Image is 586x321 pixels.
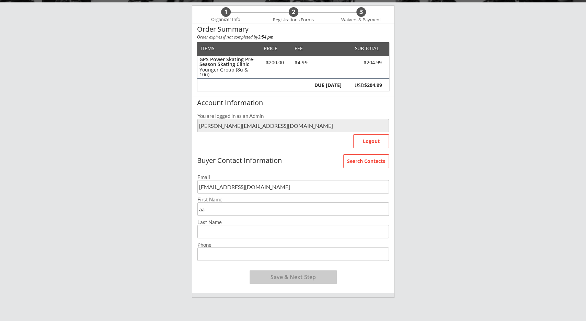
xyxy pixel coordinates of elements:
div: Phone [197,242,389,247]
div: $200.00 [261,60,290,65]
div: ITEMS [200,46,225,51]
div: 3 [356,8,366,16]
strong: $204.99 [364,82,382,88]
div: Last Name [197,220,389,225]
div: First Name [197,197,389,202]
div: 1 [221,8,231,16]
div: PRICE [261,46,281,51]
div: You are logged in as an Admin [197,113,389,119]
div: Younger Group (8u & 10u) [199,67,257,77]
div: 2 [289,8,298,16]
div: Buyer Contact Information [197,157,389,164]
div: DUE [DATE] [313,83,341,88]
button: Search Contacts [343,154,389,168]
div: Account Information [197,99,389,107]
div: USD [345,83,382,88]
div: Order expires if not completed by [197,35,389,39]
div: GPS Power Skating Pre-Season Skating Clinic [199,57,257,67]
div: $204.99 [343,60,382,65]
div: Registrations Forms [270,17,317,23]
div: Email [197,175,389,180]
div: Waivers & Payment [337,17,385,23]
button: Logout [353,134,389,148]
div: Organizer Info [207,17,245,22]
button: Save & Next Step [250,270,337,284]
div: $4.99 [290,60,313,65]
div: Order Summary [197,25,389,33]
div: FEE [290,46,308,51]
strong: 3:54 pm [258,34,273,40]
div: SUB TOTAL [352,46,379,51]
